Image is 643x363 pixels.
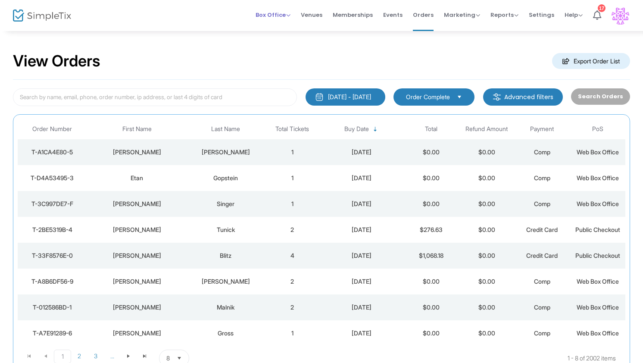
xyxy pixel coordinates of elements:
[20,225,85,234] div: T-2BE5319B-4
[530,125,554,133] span: Payment
[577,329,619,337] span: Web Box Office
[403,294,459,320] td: $0.00
[575,252,620,259] span: Public Checkout
[577,200,619,207] span: Web Box Office
[483,88,563,106] m-button: Advanced filters
[189,148,262,156] div: Isenberg
[189,277,262,286] div: Emerson
[577,148,619,156] span: Web Box Office
[328,93,371,101] div: [DATE] - [DATE]
[137,350,153,363] span: Go to the last page
[403,191,459,217] td: $0.00
[493,93,501,101] img: filter
[322,174,401,182] div: 9/22/2025
[141,353,148,360] span: Go to the last page
[87,350,104,363] span: Page 3
[256,11,290,19] span: Box Office
[459,217,515,243] td: $0.00
[372,126,379,133] span: Sortable
[333,4,373,26] span: Memberships
[13,88,297,106] input: Search by name, email, phone, order number, ip address, or last 4 digits of card
[89,174,185,182] div: Etan
[18,119,625,346] div: Data table
[403,243,459,269] td: $1,068.18
[125,353,132,360] span: Go to the next page
[189,329,262,338] div: Gross
[403,217,459,243] td: $276.63
[322,303,401,312] div: 9/22/2025
[89,329,185,338] div: Amy
[459,269,515,294] td: $0.00
[403,139,459,165] td: $0.00
[301,4,322,26] span: Venues
[265,191,320,217] td: 1
[189,174,262,182] div: Gopstein
[322,277,401,286] div: 9/22/2025
[534,304,550,311] span: Comp
[403,320,459,346] td: $0.00
[120,350,137,363] span: Go to the next page
[71,350,87,363] span: Page 2
[459,139,515,165] td: $0.00
[534,148,550,156] span: Comp
[211,125,240,133] span: Last Name
[490,11,518,19] span: Reports
[592,125,603,133] span: PoS
[322,251,401,260] div: 9/22/2025
[20,148,85,156] div: T-A1CA4E80-5
[322,148,401,156] div: 9/22/2025
[453,92,465,102] button: Select
[344,125,369,133] span: Buy Date
[20,251,85,260] div: T-33F8576E-0
[322,225,401,234] div: 9/22/2025
[322,200,401,208] div: 9/22/2025
[13,52,100,71] h2: View Orders
[265,217,320,243] td: 2
[306,88,385,106] button: [DATE] - [DATE]
[322,329,401,338] div: 9/22/2025
[166,354,170,363] span: 8
[265,294,320,320] td: 2
[459,119,515,139] th: Refund Amount
[189,200,262,208] div: Singer
[189,251,262,260] div: Blitz
[265,119,320,139] th: Total Tickets
[89,303,185,312] div: Josef
[122,125,152,133] span: First Name
[265,320,320,346] td: 1
[383,4,403,26] span: Events
[265,165,320,191] td: 1
[534,329,550,337] span: Comp
[20,303,85,312] div: T-012586BD-1
[459,243,515,269] td: $0.00
[444,11,480,19] span: Marketing
[315,93,324,101] img: monthly
[89,277,185,286] div: Kim
[459,191,515,217] td: $0.00
[403,119,459,139] th: Total
[89,148,185,156] div: Joan
[265,139,320,165] td: 1
[534,278,550,285] span: Comp
[526,226,558,233] span: Credit Card
[577,174,619,181] span: Web Box Office
[189,303,262,312] div: Malnik
[104,350,120,363] span: Page 4
[189,225,262,234] div: Tunick
[552,53,630,69] m-button: Export Order List
[575,226,620,233] span: Public Checkout
[459,165,515,191] td: $0.00
[89,225,185,234] div: Audrey
[20,329,85,338] div: T-A7E91289-6
[534,174,550,181] span: Comp
[577,278,619,285] span: Web Box Office
[265,243,320,269] td: 4
[265,269,320,294] td: 2
[529,4,554,26] span: Settings
[20,174,85,182] div: T-D4A53495-3
[89,200,185,208] div: Muriel
[459,320,515,346] td: $0.00
[526,252,558,259] span: Credit Card
[403,165,459,191] td: $0.00
[89,251,185,260] div: Daniel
